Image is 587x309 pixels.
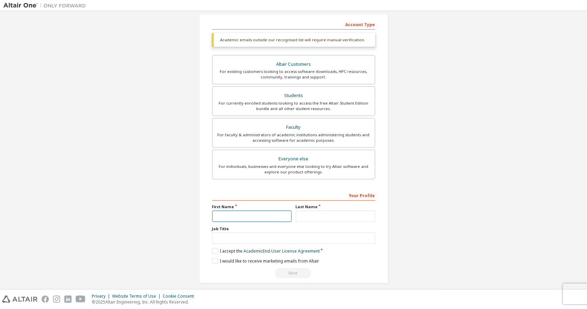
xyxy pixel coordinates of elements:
div: Everyone else [217,154,371,164]
label: I accept the [212,248,320,254]
label: Job Title [212,226,375,232]
div: Read and acccept EULA to continue [212,268,375,278]
div: Cookie Consent [163,294,198,299]
img: linkedin.svg [64,296,72,303]
div: Academic emails outside our recognised list will require manual verification. [212,33,375,47]
img: Altair One [3,2,89,9]
div: Account Type [212,19,375,30]
img: youtube.svg [76,296,86,303]
div: For faculty & administrators of academic institutions administering students and accessing softwa... [217,132,371,143]
img: altair_logo.svg [2,296,37,303]
a: Academic End-User License Agreement [243,248,320,254]
p: © 2025 Altair Engineering, Inc. All Rights Reserved. [92,299,198,305]
div: For existing customers looking to access software downloads, HPC resources, community, trainings ... [217,69,371,80]
div: Altair Customers [217,60,371,69]
div: Faculty [217,122,371,132]
img: instagram.svg [53,296,60,303]
div: Your Profile [212,190,375,201]
label: I would like to receive marketing emails from Altair [212,258,319,264]
label: Last Name [296,204,375,210]
label: First Name [212,204,292,210]
div: Students [217,91,371,100]
img: facebook.svg [42,296,49,303]
div: For currently enrolled students looking to access the free Altair Student Edition bundle and all ... [217,100,371,111]
div: Privacy [92,294,112,299]
div: Website Terms of Use [112,294,163,299]
div: For individuals, businesses and everyone else looking to try Altair software and explore our prod... [217,164,371,175]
